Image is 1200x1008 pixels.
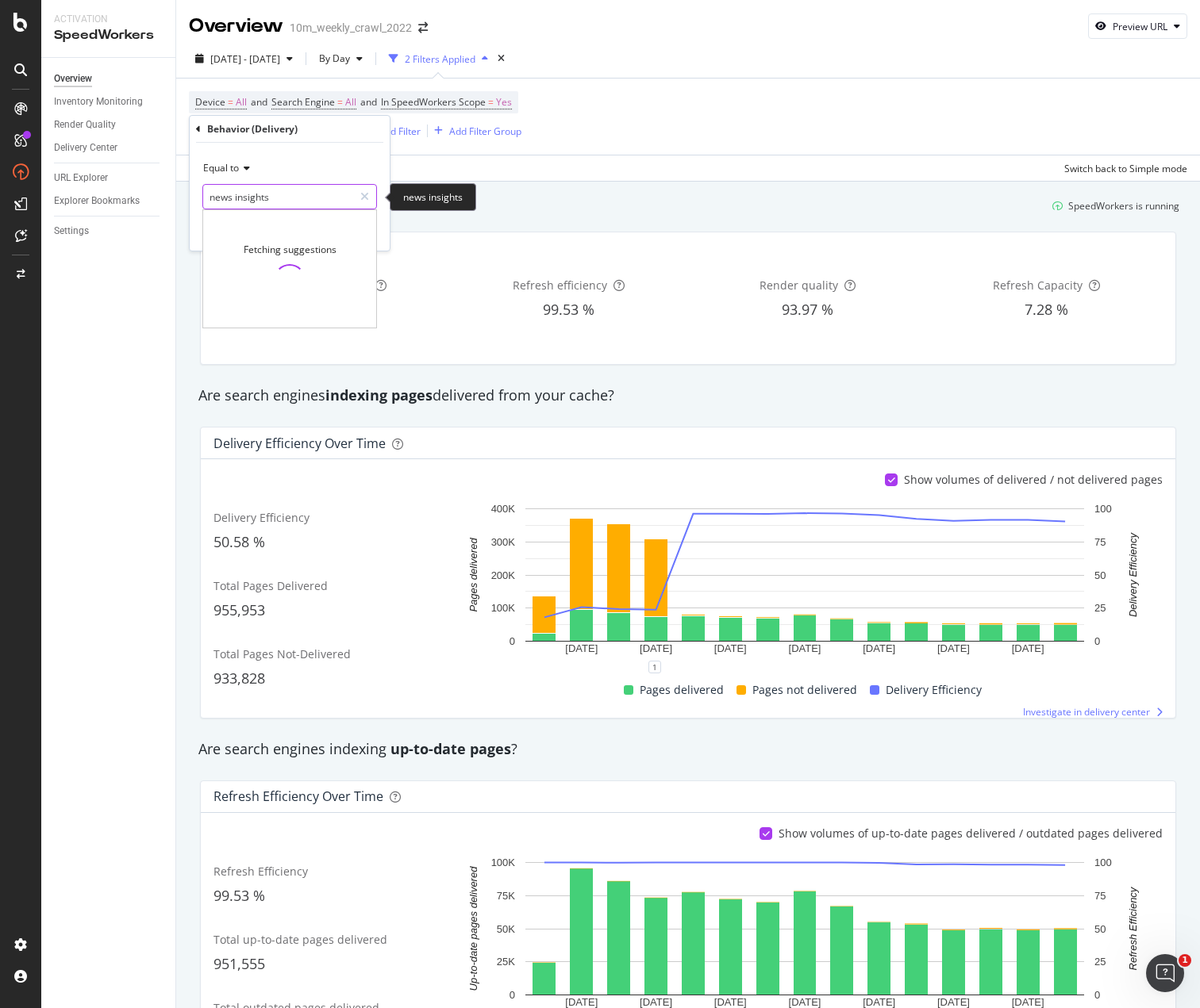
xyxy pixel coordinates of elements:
[510,989,515,1001] text: 0
[54,140,164,156] a: Delivery Center
[54,117,116,133] div: Render Quality
[160,92,173,105] img: tab_keywords_by_traffic_grey.svg
[178,94,262,104] div: Keywords by Traffic
[1094,890,1106,902] text: 75
[251,95,267,109] span: and
[428,121,521,140] button: Add Filter Group
[213,886,265,905] span: 99.53 %
[779,826,1163,841] div: Show volumes of up-to-date pages delivered / outdated pages delivered
[213,788,383,804] div: Refresh Efficiency over time
[1023,705,1163,719] a: Investigate in delivery center
[1023,705,1150,719] span: Investigate in delivery center
[1094,635,1100,647] text: 0
[1094,922,1106,934] text: 50
[381,95,486,109] span: In SpeedWorkers Scope
[648,661,661,673] div: 1
[640,680,724,699] span: Pages delivered
[271,95,335,109] span: Search Engine
[213,932,387,947] span: Total up-to-date pages delivered
[1127,532,1139,618] text: Delivery Efficiency
[760,278,838,293] span: Render quality
[54,170,108,186] div: URL Explorer
[886,680,982,699] span: Delivery Efficiency
[782,300,833,319] span: 93.97 %
[543,300,594,319] span: 99.53 %
[189,46,299,71] button: [DATE] - [DATE]
[491,857,516,868] text: 100K
[467,538,479,612] text: Pages delivered
[213,646,351,661] span: Total Pages Not-Delivered
[752,680,857,699] span: Pages not delivered
[467,866,479,991] text: Up-to-date pages delivered
[236,91,247,113] span: All
[491,602,516,614] text: 100K
[54,170,164,186] a: URL Explorer
[863,996,895,1008] text: [DATE]
[937,996,970,1008] text: [DATE]
[213,864,308,879] span: Refresh Efficiency
[1094,503,1112,515] text: 100
[313,46,369,71] button: By Day
[213,532,265,551] span: 50.58 %
[497,956,515,968] text: 25K
[228,95,233,109] span: =
[210,52,280,66] span: [DATE] - [DATE]
[379,125,421,138] div: Add Filter
[213,578,328,593] span: Total Pages Delivered
[213,669,265,688] span: 933,828
[1094,989,1100,1001] text: 0
[789,642,821,654] text: [DATE]
[993,278,1083,293] span: Refresh Capacity
[491,536,516,548] text: 300K
[1058,155,1187,181] button: Switch back to Simple mode
[325,385,433,404] strong: indexing pages
[1088,13,1187,39] button: Preview URL
[1012,642,1044,654] text: [DATE]
[1094,602,1106,614] text: 25
[418,22,428,33] div: arrow-right-arrow-left
[565,996,598,1008] text: [DATE]
[25,41,38,54] img: website_grey.svg
[714,642,747,654] text: [DATE]
[904,472,1163,488] div: Show volumes of delivered / not delivered pages
[1025,300,1068,319] span: 7.28 %
[54,193,140,209] div: Explorer Bookmarks
[513,278,607,293] span: Refresh efficiency
[456,500,1154,667] svg: A chart.
[1146,954,1184,992] iframe: Intercom live chat
[46,92,59,105] img: tab_domain_overview_orange.svg
[25,25,38,38] img: logo_orange.svg
[54,94,143,110] div: Inventory Monitoring
[405,52,475,66] div: 2 Filters Applied
[1179,954,1191,967] span: 1
[491,503,516,515] text: 400K
[510,635,515,647] text: 0
[1094,536,1106,548] text: 75
[1113,20,1167,33] div: Preview URL
[789,996,821,1008] text: [DATE]
[1094,956,1106,968] text: 25
[390,739,511,758] strong: up-to-date pages
[1094,857,1112,868] text: 100
[383,46,494,71] button: 2 Filters Applied
[345,91,356,113] span: All
[54,26,163,44] div: SpeedWorkers
[54,193,164,209] a: Explorer Bookmarks
[449,125,521,138] div: Add Filter Group
[207,122,298,136] div: Behavior (Delivery)
[54,117,164,133] a: Render Quality
[203,161,239,174] span: Equal to
[54,71,164,87] a: Overview
[63,94,142,104] div: Domain Overview
[1068,199,1179,213] div: SpeedWorkers is running
[213,435,386,451] div: Delivery Efficiency over time
[54,223,164,240] a: Settings
[190,739,1186,760] div: Are search engines indexing ?
[313,52,350,65] span: By Day
[491,569,516,581] text: 200K
[863,642,895,654] text: [DATE]
[565,642,598,654] text: [DATE]
[337,95,343,109] span: =
[1127,886,1139,970] text: Refresh Efficiency
[189,13,283,40] div: Overview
